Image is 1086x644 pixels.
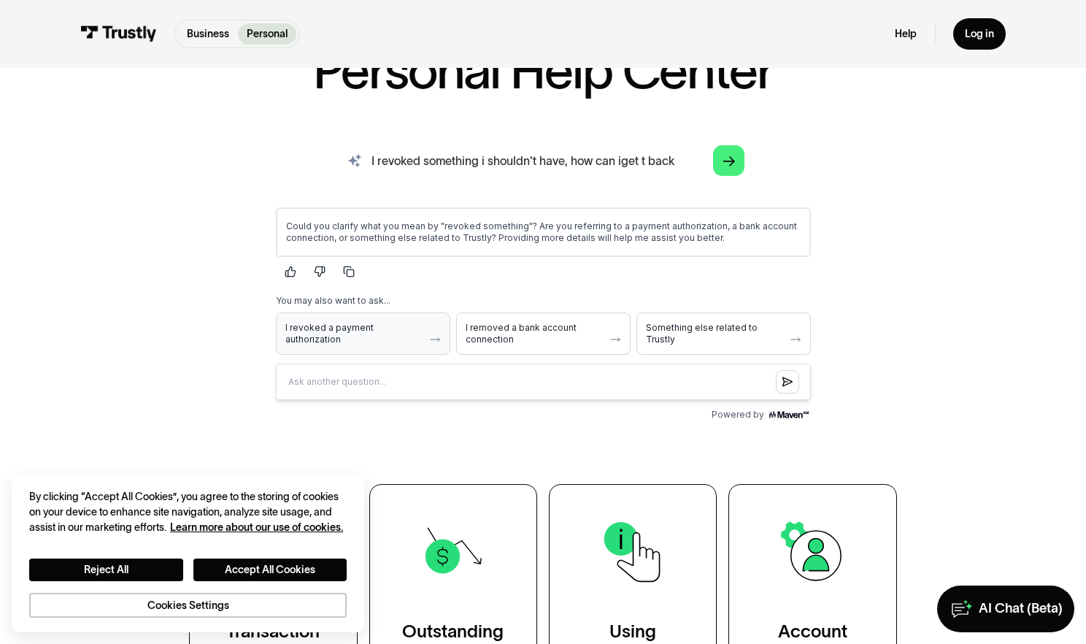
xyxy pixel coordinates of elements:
p: Business [187,26,229,42]
input: Question box [12,168,547,204]
p: Could you clarify what you mean by "revoked something"? Are you referring to a payment authorizat... [22,25,536,48]
div: Cookie banner [12,475,364,632]
button: Cookies Settings [29,593,347,618]
span: I removed a bank account connection [201,126,339,150]
a: Personal [238,23,296,45]
div: Log in [965,27,994,40]
span: I revoked a payment authorization [21,126,159,150]
form: Search [330,137,756,183]
h1: Personal Help Center [313,45,773,96]
img: Trustly Logo [80,26,157,42]
div: By clicking “Accept All Cookies”, you agree to the storing of cookies on your device to enhance s... [29,489,347,535]
a: More information about your privacy, opens in a new tab [170,521,343,533]
button: Submit question [512,175,535,198]
a: Help [895,27,917,40]
img: Maven AGI Logo [503,213,547,225]
div: AI Chat (Beta) [979,600,1063,618]
div: You may also want to ask... [12,99,547,111]
span: Something else related to Trustly [382,126,520,150]
button: Reject All [29,559,182,580]
button: Accept All Cookies [193,559,347,580]
a: Log in [953,18,1006,49]
input: search [330,137,756,183]
a: AI Chat (Beta) [937,586,1074,632]
span: Powered by [447,213,500,225]
p: Personal [247,26,288,42]
a: Business [178,23,238,45]
div: Privacy [29,489,347,618]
